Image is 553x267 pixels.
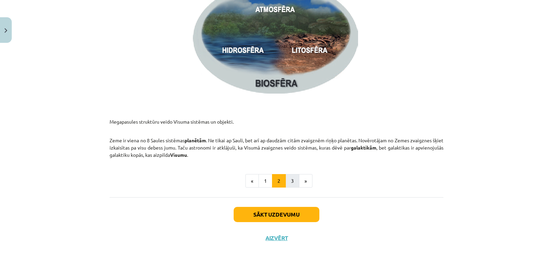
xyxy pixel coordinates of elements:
button: Sākt uzdevumu [234,207,319,222]
strong: Visumu [170,152,187,158]
button: 1 [259,174,272,188]
button: 2 [272,174,286,188]
p: Megapasules struktūru veido Visuma sistēmas un objekti. [110,104,443,125]
button: » [299,174,312,188]
strong: galaktikām [351,144,376,151]
button: « [245,174,259,188]
nav: Page navigation example [110,174,443,188]
img: icon-close-lesson-0947bae3869378f0d4975bcd49f059093ad1ed9edebbc8119c70593378902aed.svg [4,28,7,33]
button: Aizvērt [263,235,290,241]
strong: planētām [185,137,206,143]
button: 3 [285,174,299,188]
p: Zeme ir viena no 8 Saules sistēmas . Ne tikai ap Sauli, bet arī ap daudzām citām zvaigznēm riņķo ... [110,130,443,159]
